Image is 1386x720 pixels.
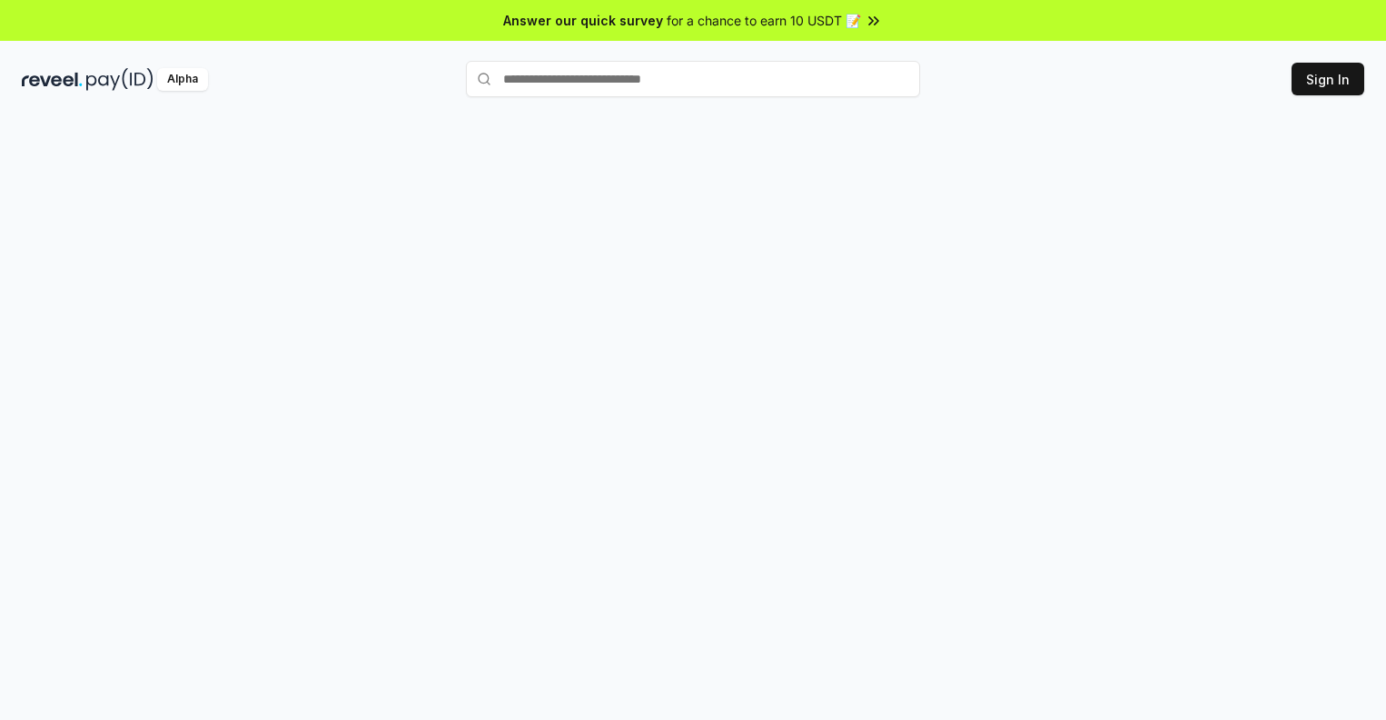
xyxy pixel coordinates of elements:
[22,68,83,91] img: reveel_dark
[667,11,861,30] span: for a chance to earn 10 USDT 📝
[157,68,208,91] div: Alpha
[1292,63,1364,95] button: Sign In
[86,68,153,91] img: pay_id
[503,11,663,30] span: Answer our quick survey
